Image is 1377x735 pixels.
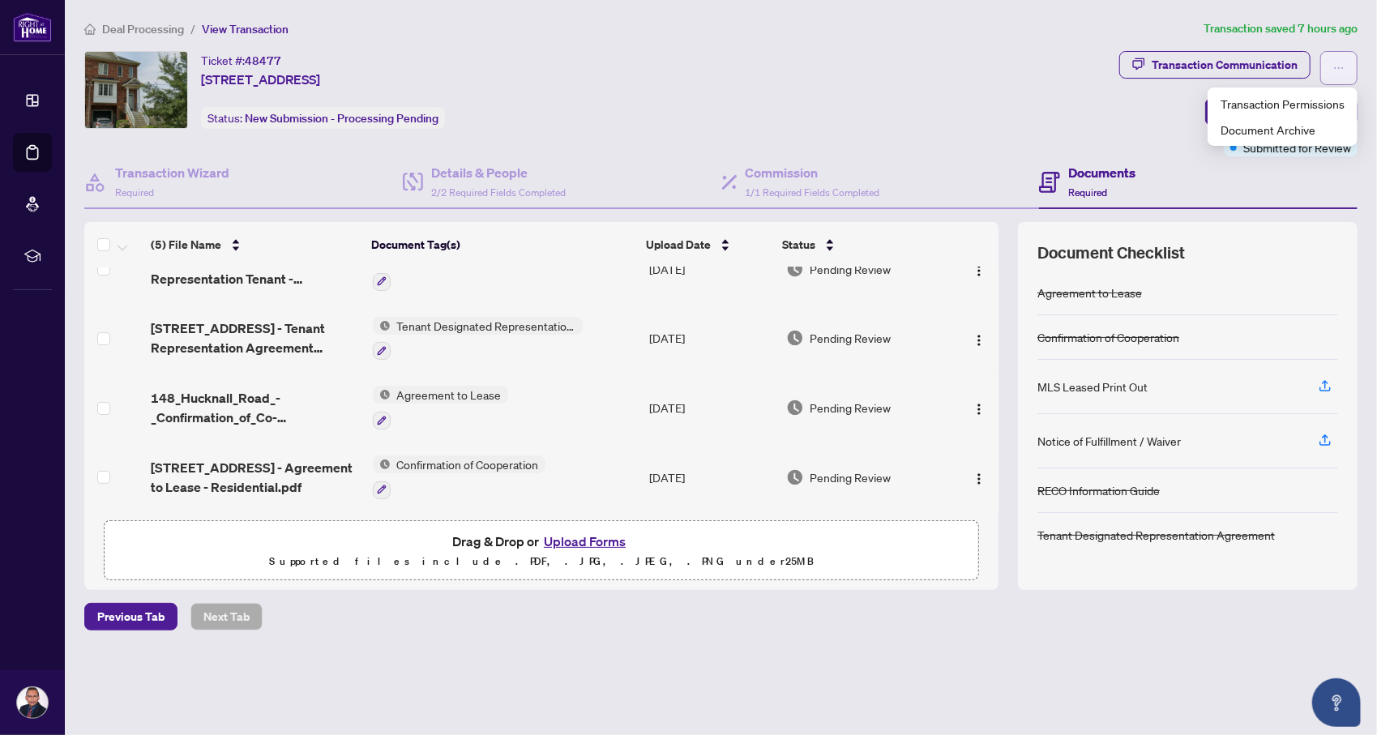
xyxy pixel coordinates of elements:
[431,186,566,199] span: 2/2 Required Fields Completed
[151,236,221,254] span: (5) File Name
[391,386,508,404] span: Agreement to Lease
[643,373,780,442] td: [DATE]
[1221,121,1345,139] span: Document Archive
[105,521,978,581] span: Drag & Drop orUpload FormsSupported files include .PDF, .JPG, .JPEG, .PNG under25MB
[144,222,365,267] th: (5) File Name
[1037,241,1185,264] span: Document Checklist
[973,472,986,485] img: Logo
[114,552,969,571] p: Supported files include .PDF, .JPG, .JPEG, .PNG under 25 MB
[245,53,281,68] span: 48477
[1152,52,1298,78] div: Transaction Communication
[810,329,892,347] span: Pending Review
[1037,526,1275,544] div: Tenant Designated Representation Agreement
[115,186,154,199] span: Required
[643,304,780,374] td: [DATE]
[782,236,815,254] span: Status
[201,70,320,89] span: [STREET_ADDRESS]
[373,386,391,404] img: Status Icon
[1204,19,1358,38] article: Transaction saved 7 hours ago
[102,22,184,36] span: Deal Processing
[1037,284,1142,301] div: Agreement to Lease
[810,468,892,486] span: Pending Review
[190,19,195,38] li: /
[245,111,438,126] span: New Submission - Processing Pending
[1037,378,1148,395] div: MLS Leased Print Out
[202,22,289,36] span: View Transaction
[201,107,445,129] div: Status:
[85,52,187,128] img: IMG-W12243189_1.jpg
[639,222,776,267] th: Upload Date
[115,163,229,182] h4: Transaction Wizard
[151,388,359,427] span: 148_Hucknall_Road_-_Confirmation_of_Co-operation_and_Representation.pdf
[966,395,992,421] button: Logo
[539,531,631,552] button: Upload Forms
[84,24,96,35] span: home
[373,317,391,335] img: Status Icon
[1119,51,1311,79] button: Transaction Communication
[1205,98,1358,126] button: Update for Admin Review
[391,317,583,335] span: Tenant Designated Representation Agreement
[1243,139,1351,156] span: Submitted for Review
[13,12,52,42] img: logo
[201,51,281,70] div: Ticket #:
[151,250,359,288] span: [STREET_ADDRESS] - Multiple Representation Tenant - Acknowledgement and Consent Disclosure.pdf
[17,687,48,718] img: Profile Icon
[1068,186,1107,199] span: Required
[1333,62,1345,74] span: ellipsis
[151,318,359,357] span: [STREET_ADDRESS] - Tenant Representation Agreement Authority for Lease or Purchase.pdf
[966,256,992,282] button: Logo
[1312,678,1361,727] button: Open asap
[746,163,880,182] h4: Commission
[1037,432,1181,450] div: Notice of Fulfillment / Waiver
[786,260,804,278] img: Document Status
[373,247,583,291] button: Status IconMultiple Representation Consent Form (Tenant)
[431,163,566,182] h4: Details & People
[776,222,946,267] th: Status
[643,234,780,304] td: [DATE]
[973,334,986,347] img: Logo
[1068,163,1135,182] h4: Documents
[786,329,804,347] img: Document Status
[643,442,780,512] td: [DATE]
[452,531,631,552] span: Drag & Drop or
[84,603,177,630] button: Previous Tab
[786,468,804,486] img: Document Status
[966,325,992,351] button: Logo
[810,260,892,278] span: Pending Review
[966,464,992,490] button: Logo
[373,386,508,429] button: Status IconAgreement to Lease
[151,458,359,497] span: [STREET_ADDRESS] - Agreement to Lease - Residential.pdf
[391,455,545,473] span: Confirmation of Cooperation
[373,317,583,361] button: Status IconTenant Designated Representation Agreement
[97,604,165,630] span: Previous Tab
[1037,481,1160,499] div: RECO Information Guide
[373,455,545,499] button: Status IconConfirmation of Cooperation
[746,186,880,199] span: 1/1 Required Fields Completed
[190,603,263,630] button: Next Tab
[810,399,892,417] span: Pending Review
[1221,95,1345,113] span: Transaction Permissions
[973,403,986,416] img: Logo
[786,399,804,417] img: Document Status
[973,264,986,277] img: Logo
[365,222,640,267] th: Document Tag(s)
[1037,328,1179,346] div: Confirmation of Cooperation
[373,455,391,473] img: Status Icon
[646,236,711,254] span: Upload Date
